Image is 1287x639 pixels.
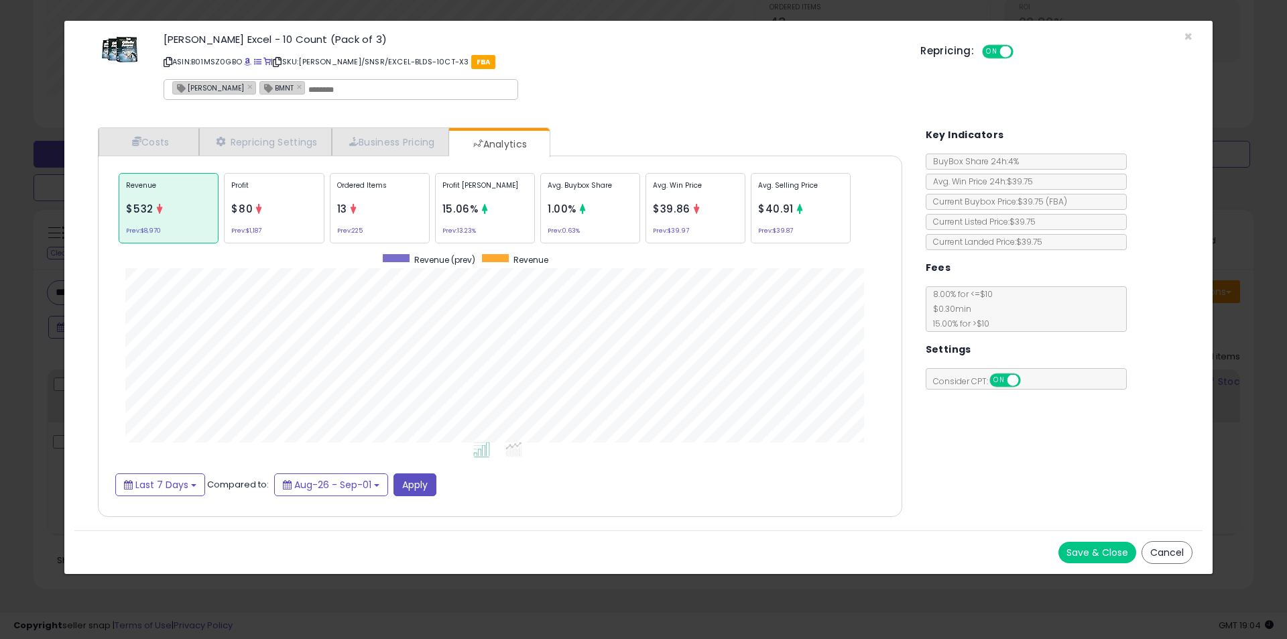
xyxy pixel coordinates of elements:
span: [PERSON_NAME] [173,82,244,93]
h3: [PERSON_NAME] Excel - 10 Count (Pack of 3) [164,34,900,44]
small: Prev: $39.87 [758,229,793,233]
span: Last 7 Days [135,478,188,491]
button: Save & Close [1058,542,1136,563]
span: Consider CPT: [926,375,1038,387]
p: Revenue [126,180,211,200]
p: Avg. Selling Price [758,180,843,200]
a: × [247,80,255,93]
img: 41D1wOkB6LL._SL60_.jpg [99,34,139,64]
span: Revenue [513,254,548,266]
span: $80 [231,202,253,216]
p: Avg. Buybox Share [548,180,633,200]
span: $40.91 [758,202,794,216]
small: Prev: 13.23% [442,229,476,233]
span: 15.00 % for > $10 [926,318,989,329]
a: All offer listings [254,56,261,67]
p: Avg. Win Price [653,180,738,200]
a: Business Pricing [332,128,449,156]
span: OFF [1012,46,1033,58]
a: BuyBox page [244,56,251,67]
span: OFF [1018,375,1040,386]
span: $39.75 [1018,196,1067,207]
small: Prev: $8,970 [126,229,161,233]
span: BMNT [260,82,294,93]
span: $39.86 [653,202,690,216]
p: Profit [PERSON_NAME] [442,180,528,200]
small: Prev: 0.63% [548,229,580,233]
span: ON [983,46,1000,58]
p: Profit [231,180,316,200]
a: Your listing only [263,56,271,67]
span: BuyBox Share 24h: 4% [926,156,1019,167]
span: 13 [337,202,347,216]
p: Ordered Items [337,180,422,200]
span: 15.06% [442,202,479,216]
a: × [297,80,305,93]
span: Aug-26 - Sep-01 [294,478,371,491]
p: ASIN: B01MSZ0GBO | SKU: [PERSON_NAME]/SNSR/EXCEL-BLDS-10CT-X3 [164,51,900,72]
span: Avg. Win Price 24h: $39.75 [926,176,1033,187]
a: Analytics [449,131,548,158]
span: × [1184,27,1192,46]
small: Prev: 225 [337,229,363,233]
small: Prev: $1,187 [231,229,261,233]
span: Current Listed Price: $39.75 [926,216,1036,227]
span: 8.00 % for <= $10 [926,288,993,329]
span: 1.00% [548,202,576,216]
h5: Key Indicators [926,127,1004,143]
h5: Settings [926,341,971,358]
button: Cancel [1142,541,1192,564]
span: ON [991,375,1007,386]
h5: Fees [926,259,951,276]
span: $532 [126,202,154,216]
a: Costs [99,128,199,156]
span: $0.30 min [926,303,971,314]
span: FBA [471,55,496,69]
span: Compared to: [207,477,269,490]
small: Prev: $39.97 [653,229,689,233]
span: Current Buybox Price: [926,196,1067,207]
h5: Repricing: [920,46,974,56]
span: ( FBA ) [1046,196,1067,207]
span: Revenue (prev) [414,254,475,266]
a: Repricing Settings [199,128,332,156]
button: Apply [393,473,436,496]
span: Current Landed Price: $39.75 [926,236,1042,247]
